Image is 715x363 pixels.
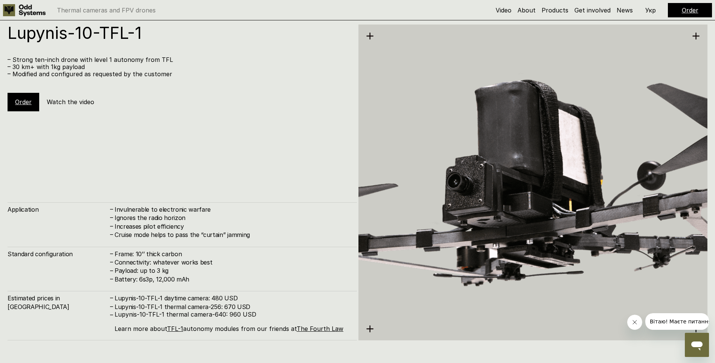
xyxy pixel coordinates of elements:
h4: Invulnerable to electronic warfare [115,205,349,214]
h4: Frame: 10’’ thick carbon [115,250,349,258]
iframe: Şirketten mesaj [645,313,709,330]
a: The Fourth Law [297,325,343,332]
h5: Watch the video [47,98,94,106]
h4: Ignores the radio horizon [115,214,349,222]
span: Вітаю! Маєте питання? [5,5,69,11]
a: Order [682,6,698,14]
a: Get involved [574,6,611,14]
p: – Strong ten-inch drone with level 1 autonomy from TFL [8,56,349,63]
h4: Connectivity: whatever works best [115,258,349,266]
p: Thermal cameras and FPV drones [57,7,156,13]
h4: – [110,275,113,283]
a: Products [542,6,568,14]
a: Order [15,98,32,106]
p: – Modified and configured as requested by the customer [8,71,349,78]
h4: – [110,213,113,221]
h4: Increases pilot efficiency [115,222,349,231]
a: About [517,6,536,14]
h4: Lupynis-10-TFL-1 thermal camera-256: 670 USD [115,303,349,311]
h4: Cruise mode helps to pass the “curtain” jamming [115,231,349,239]
a: News [617,6,633,14]
h4: – [110,205,113,213]
h4: Estimated prices in [GEOGRAPHIC_DATA] [8,294,109,311]
h4: – [110,230,113,238]
h4: Standard configuration [8,250,109,258]
h4: Payload: up to 3 kg [115,266,349,275]
iframe: Mesajı kapat [627,315,642,330]
iframe: Mesajlaşma penceresini başlatma düğmesi [685,333,709,357]
h4: – [110,266,113,274]
h4: – [110,302,113,311]
h1: Lupynis-10-TFL-1 [8,25,349,41]
h4: Application [8,205,109,214]
p: Укр [645,7,656,13]
h4: – [110,294,113,302]
h4: – [110,222,113,230]
h4: – [110,249,113,258]
a: Video [496,6,511,14]
a: TFL-1 [167,325,183,332]
p: Lupynis-10-TFL-1 thermal camera-640: 960 USD Learn more about autonomy modules from our friends at [115,311,349,333]
h4: Battery: 6s3p, 12,000 mAh [115,275,349,283]
p: – 30 km+ with 1kg payload [8,63,349,71]
h4: Lupynis-10-TFL-1 daytime camera: 480 USD [115,294,349,302]
h4: – [110,258,113,266]
h4: – [110,311,113,319]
